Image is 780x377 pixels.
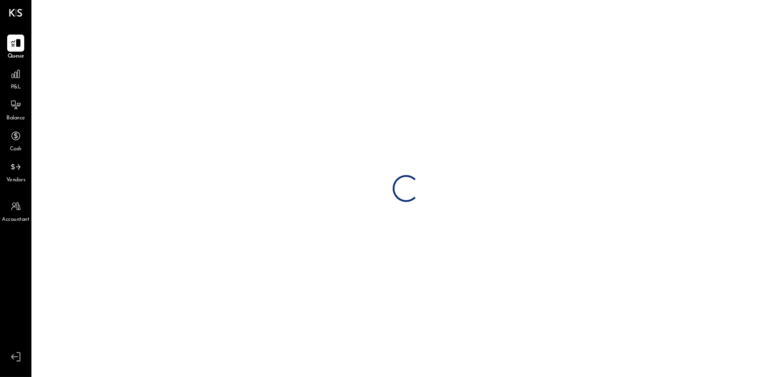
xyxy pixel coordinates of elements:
a: Cash [0,127,31,153]
span: Accountant [2,216,30,224]
span: Cash [10,145,22,153]
span: Queue [8,53,24,61]
a: Balance [0,96,31,123]
a: Queue [0,35,31,61]
span: Balance [6,114,25,123]
span: P&L [11,83,21,92]
a: Vendors [0,158,31,184]
span: Vendors [6,176,26,184]
a: Accountant [0,198,31,224]
a: P&L [0,66,31,92]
